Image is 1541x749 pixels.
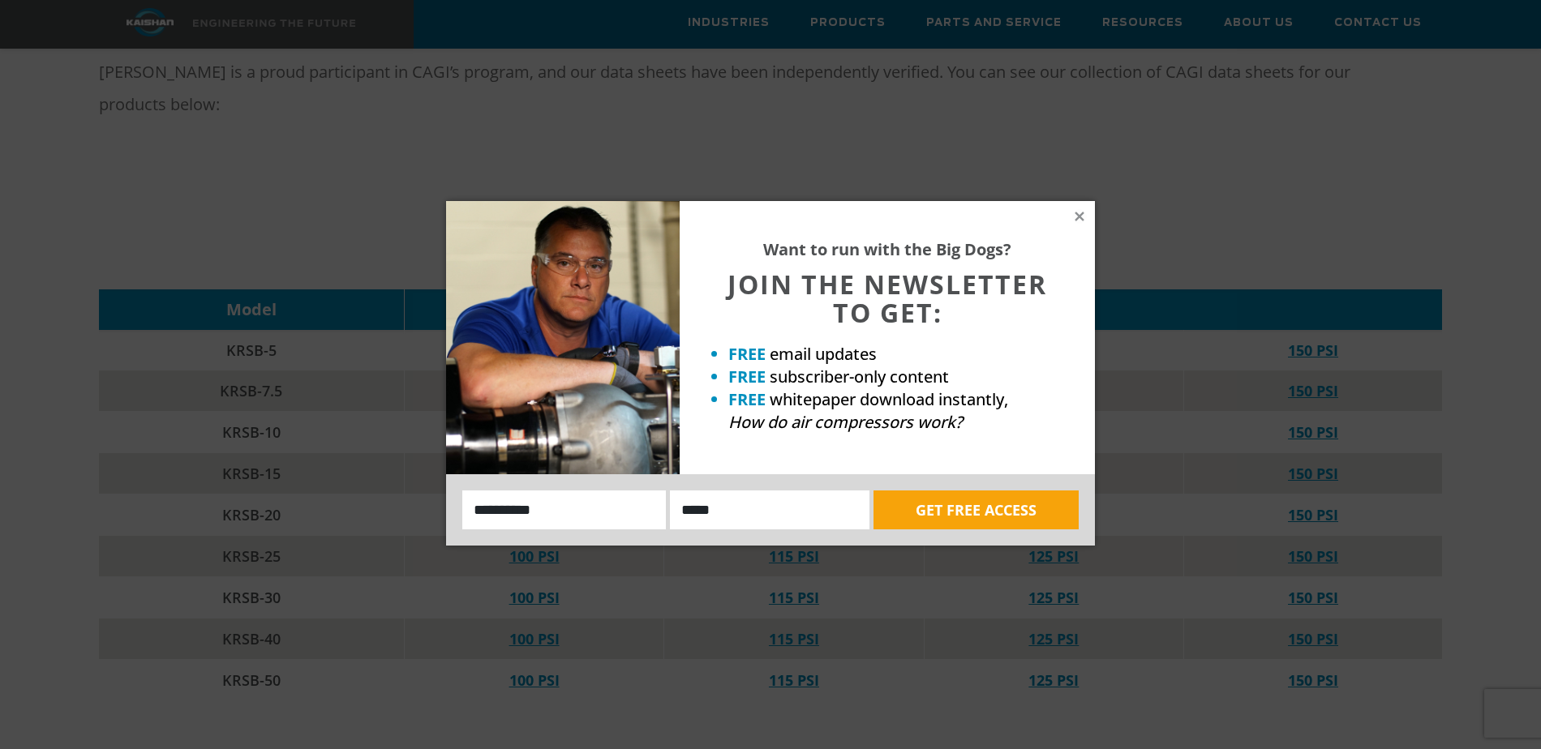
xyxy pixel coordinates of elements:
[770,343,877,365] span: email updates
[874,490,1079,529] button: GET FREE ACCESS
[728,267,1047,330] span: JOIN THE NEWSLETTER TO GET:
[1072,209,1087,224] button: Close
[670,490,869,529] input: Email
[462,490,666,529] input: Name:
[770,366,949,387] span: subscriber-only content
[763,238,1011,260] strong: Want to run with the Big Dogs?
[728,388,766,410] strong: FREE
[728,343,766,365] strong: FREE
[728,366,766,387] strong: FREE
[770,388,1008,410] span: whitepaper download instantly,
[728,411,963,433] em: How do air compressors work?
